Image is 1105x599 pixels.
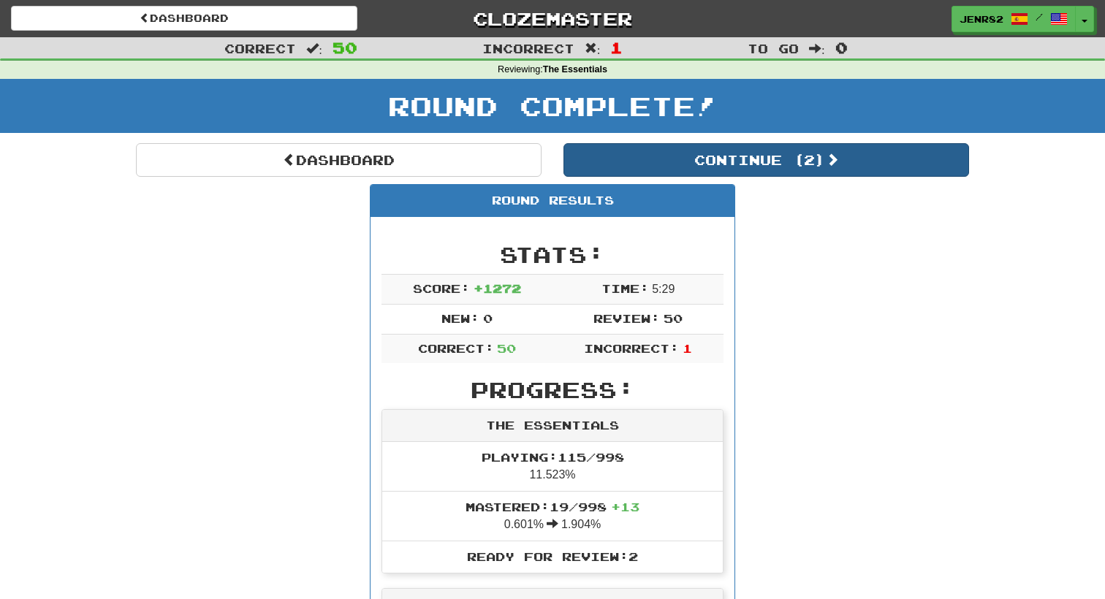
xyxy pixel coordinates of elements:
[474,281,521,295] span: + 1272
[952,6,1076,32] a: Jenr82 /
[960,12,1003,26] span: Jenr82
[584,341,679,355] span: Incorrect:
[593,311,660,325] span: Review:
[664,311,683,325] span: 50
[563,143,969,177] button: Continue (2)
[381,378,724,402] h2: Progress:
[418,341,494,355] span: Correct:
[382,491,723,541] li: 0.601% 1.904%
[1036,12,1043,22] span: /
[381,243,724,267] h2: Stats:
[5,91,1100,121] h1: Round Complete!
[610,39,623,56] span: 1
[467,549,638,563] span: Ready for Review: 2
[382,442,723,492] li: 11.523%
[371,185,734,217] div: Round Results
[543,64,607,75] strong: The Essentials
[306,42,322,55] span: :
[748,41,799,56] span: To go
[601,281,649,295] span: Time:
[611,500,639,514] span: + 13
[482,41,574,56] span: Incorrect
[497,341,516,355] span: 50
[136,143,542,177] a: Dashboard
[585,42,601,55] span: :
[224,41,296,56] span: Correct
[441,311,479,325] span: New:
[11,6,357,31] a: Dashboard
[482,450,624,464] span: Playing: 115 / 998
[483,311,493,325] span: 0
[835,39,848,56] span: 0
[382,410,723,442] div: The Essentials
[683,341,692,355] span: 1
[333,39,357,56] span: 50
[413,281,470,295] span: Score:
[379,6,726,31] a: Clozemaster
[809,42,825,55] span: :
[652,283,675,295] span: 5 : 29
[466,500,639,514] span: Mastered: 19 / 998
